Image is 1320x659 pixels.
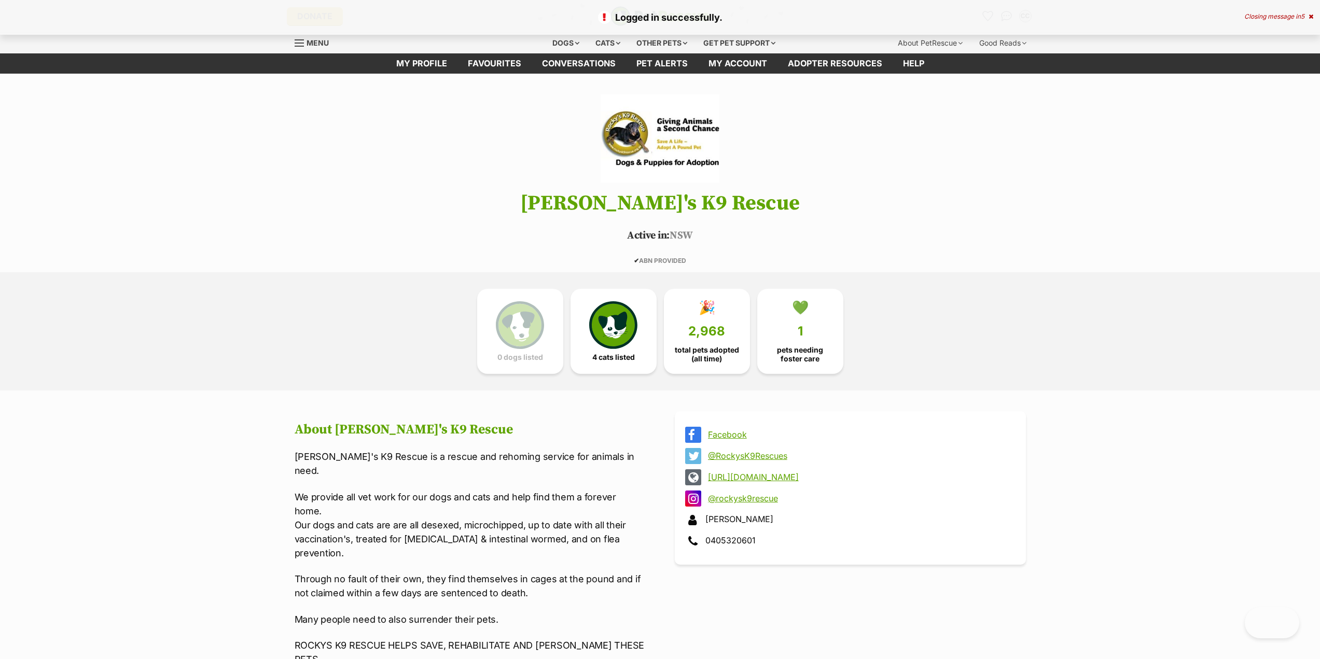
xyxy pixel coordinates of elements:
span: ABN PROVIDED [634,257,686,264]
span: 2,968 [688,324,725,339]
a: My profile [386,53,457,74]
div: 🎉 [699,300,715,315]
p: [PERSON_NAME]'s K9 Rescue is a rescue and rehoming service for animals in need. [295,450,646,478]
span: 0 dogs listed [497,353,543,361]
a: Adopter resources [777,53,893,74]
div: Cats [588,33,628,53]
div: Good Reads [972,33,1034,53]
p: We provide all vet work for our dogs and cats and help find them a forever home. Our dogs and cat... [295,490,646,560]
p: Many people need to also surrender their pets. [295,612,646,626]
div: Get pet support [696,33,783,53]
a: Favourites [457,53,532,74]
iframe: Help Scout Beacon - Open [1245,607,1299,638]
a: 4 cats listed [571,289,657,374]
a: conversations [532,53,626,74]
span: 4 cats listed [592,353,635,361]
a: 💚 1 pets needing foster care [757,289,843,374]
a: 🎉 2,968 total pets adopted (all time) [664,289,750,374]
span: Menu [307,38,329,47]
span: 1 [798,324,803,339]
a: Menu [295,33,336,51]
a: 0 dogs listed [477,289,563,374]
div: About PetRescue [891,33,970,53]
a: Facebook [708,430,1011,439]
div: [PERSON_NAME] [685,512,1016,528]
span: pets needing foster care [766,346,835,362]
h1: [PERSON_NAME]'s K9 Rescue [279,192,1041,215]
h2: About [PERSON_NAME]'s K9 Rescue [295,422,646,438]
div: Dogs [545,33,587,53]
a: @rockysk9rescue [708,494,1011,503]
icon: ✔ [634,257,639,264]
p: Through no fault of their own, they find themselves in cages at the pound and if not claimed with... [295,572,646,600]
a: Help [893,53,935,74]
img: petrescue-icon-eee76f85a60ef55c4a1927667547b313a7c0e82042636edf73dce9c88f694885.svg [496,301,544,349]
div: 💚 [792,300,809,315]
span: total pets adopted (all time) [673,346,741,362]
img: cat-icon-068c71abf8fe30c970a85cd354bc8e23425d12f6e8612795f06af48be43a487a.svg [589,301,637,349]
span: Active in: [627,229,670,242]
a: @RockysK9Rescues [708,451,1011,460]
a: [URL][DOMAIN_NAME] [708,472,1011,482]
a: Pet alerts [626,53,698,74]
a: My account [698,53,777,74]
img: Rocky's K9 Rescue [601,94,719,183]
p: NSW [279,228,1041,244]
div: Other pets [629,33,694,53]
div: 0405320601 [685,533,1016,549]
